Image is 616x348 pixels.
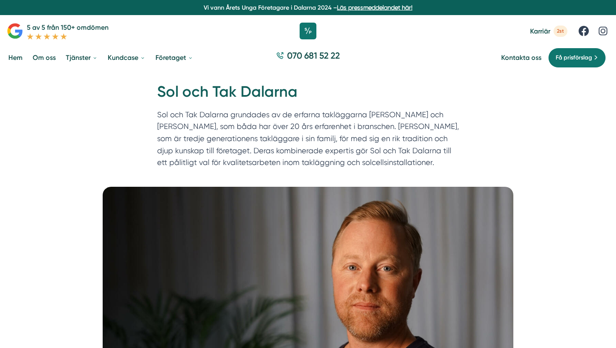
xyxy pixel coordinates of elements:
span: 2st [554,26,567,37]
a: Om oss [31,47,57,68]
a: Företaget [154,47,195,68]
a: Karriär 2st [530,26,567,37]
span: Få prisförslag [556,53,592,62]
span: Karriär [530,27,550,35]
a: Läs pressmeddelandet här! [337,4,412,11]
a: Hem [7,47,24,68]
p: Sol och Tak Dalarna grundades av de erfarna takläggarna [PERSON_NAME] och [PERSON_NAME], som båda... [157,109,459,173]
h1: Sol och Tak Dalarna [157,82,459,109]
p: 5 av 5 från 150+ omdömen [27,22,109,33]
a: Få prisförslag [548,48,606,68]
span: 070 681 52 22 [287,49,340,62]
a: Kundcase [106,47,147,68]
a: Kontakta oss [501,54,541,62]
a: Tjänster [64,47,99,68]
p: Vi vann Årets Unga Företagare i Dalarna 2024 – [3,3,613,12]
a: 070 681 52 22 [273,49,343,66]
